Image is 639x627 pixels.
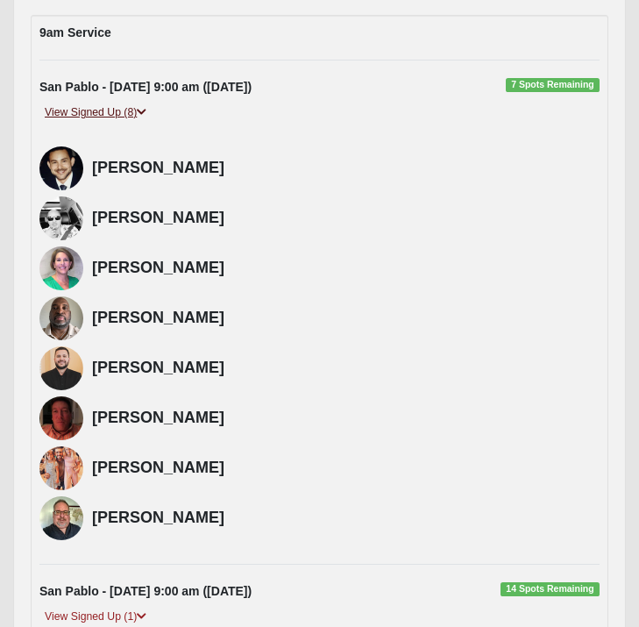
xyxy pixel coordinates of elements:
[501,582,600,596] span: 14 Spots Remaining
[506,78,600,92] span: 7 Spots Remaining
[92,309,600,328] h4: [PERSON_NAME]
[92,359,600,378] h4: [PERSON_NAME]
[39,608,152,626] a: View Signed Up (1)
[39,25,111,39] strong: 9am Service
[92,209,600,228] h4: [PERSON_NAME]
[39,80,252,94] strong: San Pablo - [DATE] 9:00 am ([DATE])
[39,146,83,190] img: Daniel Howard
[39,584,252,598] strong: San Pablo - [DATE] 9:00 am ([DATE])
[39,196,83,240] img: Rafael Pagan
[39,496,83,540] img: Kevin Baldner
[92,509,600,528] h4: [PERSON_NAME]
[39,346,83,390] img: Chris Waters
[39,396,83,440] img: Bruce Windesheim
[92,259,600,278] h4: [PERSON_NAME]
[92,409,600,428] h4: [PERSON_NAME]
[92,459,600,478] h4: [PERSON_NAME]
[39,296,83,340] img: Ron Johnson
[39,446,83,490] img: Jon McKeithen
[39,103,152,122] a: View Signed Up (8)
[92,159,600,178] h4: [PERSON_NAME]
[39,246,83,290] img: Lee Leleux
